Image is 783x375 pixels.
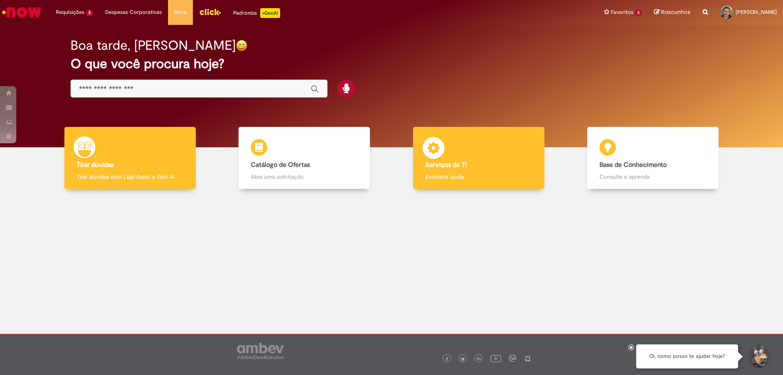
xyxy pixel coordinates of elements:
b: Catálogo de Ofertas [251,161,310,169]
img: happy-face.png [236,40,248,51]
a: Base de Conhecimento Consulte e aprenda [566,127,741,189]
img: click_logo_yellow_360x200.png [199,6,221,18]
span: Requisições [56,8,84,16]
img: logo_footer_ambev_rotulo_gray.png [237,343,284,359]
a: Serviços de TI Encontre ajuda [391,127,566,189]
a: Rascunhos [654,9,690,16]
a: Catálogo de Ofertas Abra uma solicitação [217,127,392,189]
p: +GenAi [260,8,280,18]
span: More [174,8,187,16]
img: ServiceNow [1,4,43,20]
h2: Boa tarde, [PERSON_NAME] [71,38,236,53]
h2: O que você procura hoje? [71,57,713,71]
span: 2 [635,9,642,16]
span: 2 [86,9,93,16]
span: [PERSON_NAME] [736,9,777,16]
img: logo_footer_twitter.png [461,357,465,361]
img: logo_footer_workplace.png [509,355,516,362]
p: Consulte e aprenda [599,173,706,181]
b: Serviços de TI [425,161,467,169]
img: logo_footer_linkedin.png [477,357,481,362]
button: Iniciar Conversa de Suporte [746,344,771,369]
img: logo_footer_facebook.png [445,357,449,361]
div: Oi, como posso te ajudar hoje? [636,344,738,368]
span: Rascunhos [661,8,690,16]
span: Despesas Corporativas [105,8,162,16]
p: Tirar dúvidas com Lupi Assist e Gen Ai [77,173,184,181]
p: Abra uma solicitação [251,173,358,181]
p: Encontre ajuda [425,173,532,181]
span: Favoritos [611,8,633,16]
a: Tirar dúvidas Tirar dúvidas com Lupi Assist e Gen Ai [43,127,217,189]
img: logo_footer_naosei.png [524,355,531,362]
div: Padroniza [233,8,280,18]
b: Base de Conhecimento [599,161,667,169]
img: logo_footer_youtube.png [491,353,501,364]
b: Tirar dúvidas [77,161,114,169]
